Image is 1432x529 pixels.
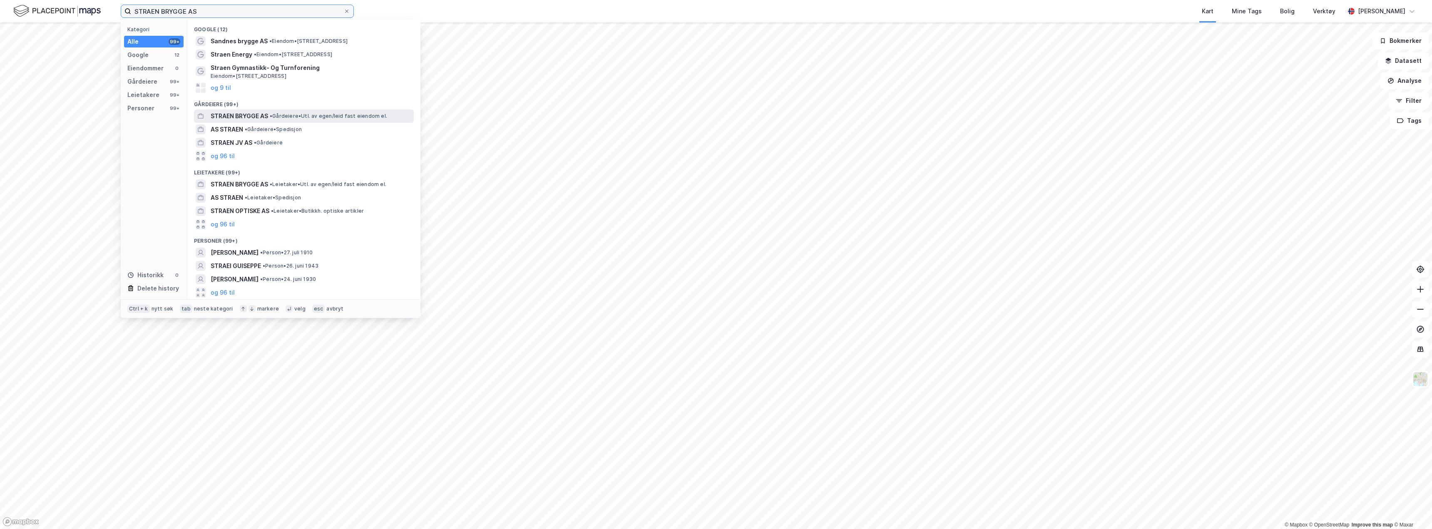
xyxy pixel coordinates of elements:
[127,37,139,47] div: Alle
[211,274,259,284] span: [PERSON_NAME]
[127,270,164,280] div: Historikk
[269,38,348,45] span: Eiendom • [STREET_ADDRESS]
[1380,72,1429,89] button: Analyse
[211,248,259,258] span: [PERSON_NAME]
[211,193,243,203] span: AS STRAEN
[269,38,272,44] span: •
[127,26,184,32] div: Kategori
[1390,489,1432,529] iframe: Chat Widget
[270,181,386,188] span: Leietaker • Utl. av egen/leid fast eiendom el.
[260,276,316,283] span: Person • 24. juni 1930
[211,73,286,79] span: Eiendom • [STREET_ADDRESS]
[1372,32,1429,49] button: Bokmerker
[260,276,263,282] span: •
[1389,92,1429,109] button: Filter
[211,288,235,298] button: og 96 til
[211,206,269,216] span: STRAEN OPTISKE AS
[187,20,420,35] div: Google (12)
[174,52,180,58] div: 12
[211,261,261,271] span: STRAEI GUISEPPE
[1202,6,1213,16] div: Kart
[270,113,387,119] span: Gårdeiere • Utl. av egen/leid fast eiendom el.
[1378,52,1429,69] button: Datasett
[187,163,420,178] div: Leietakere (99+)
[211,151,235,161] button: og 96 til
[187,231,420,246] div: Personer (99+)
[271,208,273,214] span: •
[2,517,39,527] a: Mapbox homepage
[187,94,420,109] div: Gårdeiere (99+)
[254,139,283,146] span: Gårdeiere
[245,194,247,201] span: •
[194,305,233,312] div: neste kategori
[211,63,410,73] span: Straen Gymnastikk- Og Turnforening
[1280,6,1295,16] div: Bolig
[211,219,235,229] button: og 96 til
[245,194,301,201] span: Leietaker • Spedisjon
[169,105,180,112] div: 99+
[211,124,243,134] span: AS STRAEN
[13,4,101,18] img: logo.f888ab2527a4732fd821a326f86c7f29.svg
[131,5,343,17] input: Søk på adresse, matrikkel, gårdeiere, leietakere eller personer
[260,249,313,256] span: Person • 27. juli 1910
[254,139,256,146] span: •
[1232,6,1262,16] div: Mine Tags
[211,179,268,189] span: STRAEN BRYGGE AS
[270,113,272,119] span: •
[169,38,180,45] div: 99+
[127,50,149,60] div: Google
[174,272,180,278] div: 0
[169,78,180,85] div: 99+
[127,90,159,100] div: Leietakere
[137,283,179,293] div: Delete history
[211,36,268,46] span: Sandnes brygge AS
[271,208,364,214] span: Leietaker • Butikkh. optiske artikler
[1309,522,1350,528] a: OpenStreetMap
[1358,6,1405,16] div: [PERSON_NAME]
[1313,6,1335,16] div: Verktøy
[1412,371,1428,387] img: Z
[245,126,247,132] span: •
[174,65,180,72] div: 0
[1352,522,1393,528] a: Improve this map
[1390,489,1432,529] div: Kontrollprogram for chat
[127,77,157,87] div: Gårdeiere
[245,126,302,133] span: Gårdeiere • Spedisjon
[180,305,192,313] div: tab
[294,305,306,312] div: velg
[263,263,265,269] span: •
[211,111,268,121] span: STRAEN BRYGGE AS
[312,305,325,313] div: esc
[326,305,343,312] div: avbryt
[127,305,150,313] div: Ctrl + k
[211,138,252,148] span: STRAEN JV AS
[254,51,256,57] span: •
[211,83,231,93] button: og 9 til
[257,305,279,312] div: markere
[263,263,318,269] span: Person • 26. juni 1943
[152,305,174,312] div: nytt søk
[270,181,272,187] span: •
[169,92,180,98] div: 99+
[1390,112,1429,129] button: Tags
[211,50,252,60] span: Straen Energy
[127,63,164,73] div: Eiendommer
[1285,522,1308,528] a: Mapbox
[254,51,332,58] span: Eiendom • [STREET_ADDRESS]
[260,249,263,256] span: •
[127,103,154,113] div: Personer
